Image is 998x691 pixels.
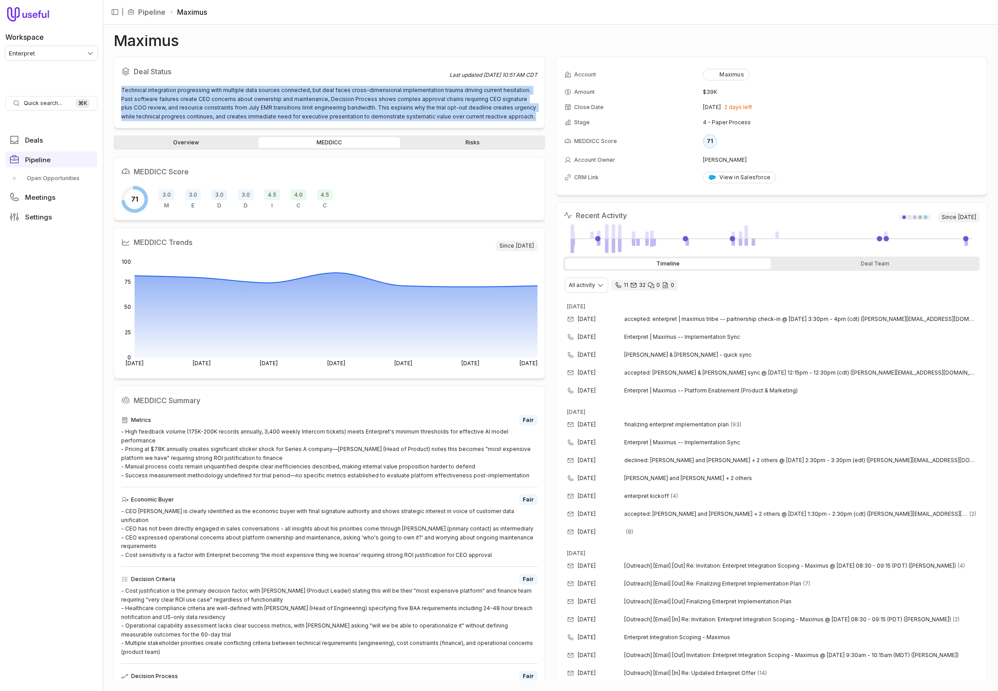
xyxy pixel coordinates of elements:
[611,280,678,291] div: 11 calls and 32 email threads
[25,156,51,163] span: Pipeline
[238,190,254,209] div: Decision Process
[108,5,122,19] button: Collapse sidebar
[291,190,306,200] span: 4.0
[578,457,596,464] time: [DATE]
[578,634,596,641] time: [DATE]
[624,316,976,323] span: accepted: enterpret | maximus tribe -- partnership check-in @ [DATE] 3:30pm - 4pm (cdt) ([PERSON_...
[121,86,537,121] div: Technical integration progressing with multiple data sources connected, but deal faces cross-dime...
[624,351,965,358] span: [PERSON_NAME] & [PERSON_NAME] - quick sync
[578,652,596,659] time: [DATE]
[323,202,327,209] span: C
[5,32,44,42] label: Workspace
[563,210,627,221] h2: Recent Activity
[124,303,131,310] tspan: 50
[125,329,131,336] tspan: 25
[567,550,585,556] time: [DATE]
[185,190,201,209] div: Economic Buyer
[124,278,131,285] tspan: 75
[703,104,721,111] time: [DATE]
[5,171,97,185] div: Pipeline submenu
[121,494,537,505] div: Economic Buyer
[5,209,97,225] a: Settings
[624,493,669,500] span: enterpret kickoff
[126,360,144,367] tspan: [DATE]
[121,235,496,249] h2: MEDDICC Trends
[709,71,744,78] div: Maximus
[264,190,280,200] span: 4.5
[773,258,978,269] div: Deal Team
[624,616,951,623] span: [Outreach] [Email] [In] Re: Invitation: Enterpret Integration Scoping - Maximus @ [DATE] 08:30 - ...
[264,190,280,209] div: Indicate Pain
[25,194,55,201] span: Meetings
[523,673,534,680] span: Fair
[724,104,752,111] span: 2 days left
[169,7,207,17] li: Maximus
[523,417,534,424] span: Fair
[122,258,131,265] tspan: 100
[803,580,810,587] span: 7 emails in thread
[122,7,124,17] span: |
[211,190,227,209] div: Decision Criteria
[131,194,138,205] span: 71
[757,670,767,677] span: 14 emails in thread
[731,421,741,428] span: 93 emails in thread
[449,72,537,79] div: Last updated
[574,104,604,111] span: Close Date
[578,580,596,587] time: [DATE]
[578,510,596,518] time: [DATE]
[624,333,965,341] span: Enterpret | Maximus -- Implementation Sync
[523,576,534,583] span: Fair
[703,115,979,130] td: 4 - Paper Process
[565,258,771,269] div: Timeline
[578,475,596,482] time: [DATE]
[703,85,979,99] td: $39K
[121,415,537,426] div: Metrics
[578,493,596,500] time: [DATE]
[394,360,412,367] tspan: [DATE]
[327,360,345,367] tspan: [DATE]
[5,189,97,205] a: Meetings
[24,100,62,107] span: Quick search...
[624,580,801,587] span: [Outreach] [Email] [Out] Re: Finalizing Enterpret Implementation Plan
[624,670,756,677] span: [Outreach] [Email] [In] Re: Updated Enterpret Offer
[624,652,959,659] span: [Outreach] [Email] [Out] Invitation: Enterpret Integration Scoping - Maximus @ [DATE] 9:30am - 10...
[626,528,633,535] span: 8 emails in thread
[211,190,227,200] span: 3.0
[953,616,960,623] span: 2 emails in thread
[121,427,537,480] div: - High feedback volume (175K-200K records annually, 3,400 weekly Intercom tickets) meets Enterpre...
[578,351,596,358] time: [DATE]
[238,190,254,200] span: 3.0
[76,99,90,108] kbd: ⌘ K
[271,202,273,209] span: I
[578,670,596,677] time: [DATE]
[624,439,965,446] span: Enterpret | Maximus -- Implementation Sync
[671,493,678,500] span: 4 emails in thread
[121,164,537,179] h2: MEDDICC Score
[260,360,278,367] tspan: [DATE]
[159,190,174,209] div: Metrics
[624,387,965,394] span: Enterpret | Maximus -- Platform Enablement (Product & Marketing)
[578,369,596,376] time: [DATE]
[317,190,333,209] div: Competition
[25,137,43,143] span: Deals
[578,421,596,428] time: [DATE]
[624,457,976,464] span: declined: [PERSON_NAME] and [PERSON_NAME] + 2 others @ [DATE] 2:30pm - 3:30pm (edt) ([PERSON_NAME...
[578,562,596,569] time: [DATE]
[958,214,976,221] time: [DATE]
[121,507,537,559] div: - CEO [PERSON_NAME] is clearly identified as the economic buyer with final signature authority an...
[121,586,537,656] div: - Cost justification is the primary decision factor, with [PERSON_NAME] (Product Leader) stating ...
[574,88,595,96] span: Amount
[574,71,596,78] span: Account
[159,190,174,200] span: 3.0
[578,439,596,446] time: [DATE]
[461,360,479,367] tspan: [DATE]
[624,475,965,482] span: [PERSON_NAME] and [PERSON_NAME] + 2 others
[574,174,599,181] span: CRM Link
[578,316,596,323] time: [DATE]
[217,202,221,209] span: D
[969,510,976,518] span: 2 emails in thread
[5,171,97,185] a: Open Opportunities
[567,409,585,415] time: [DATE]
[520,360,537,367] tspan: [DATE]
[703,134,717,148] div: 71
